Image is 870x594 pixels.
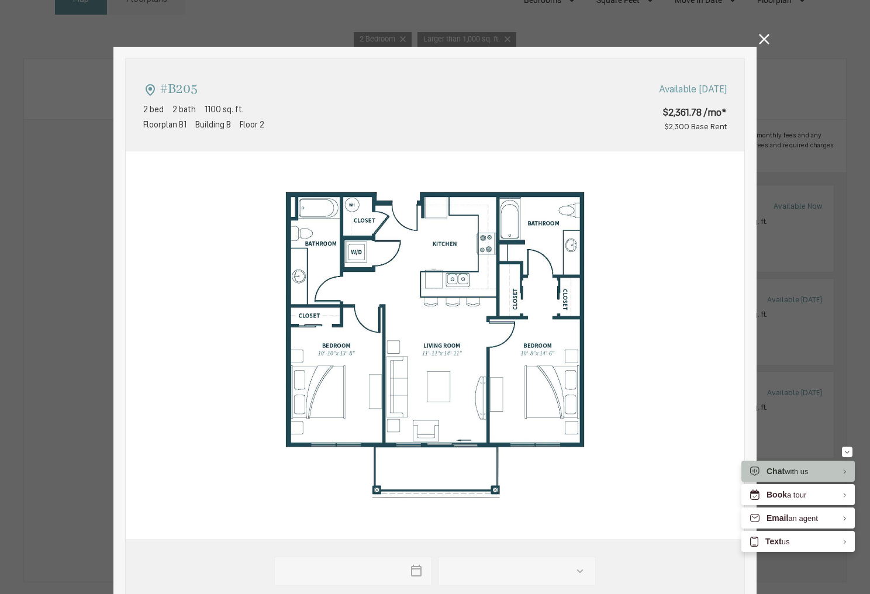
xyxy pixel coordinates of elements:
span: Floor 2 [240,119,264,132]
img: #B205 - 2 bedroom floorplan layout with 2 bathrooms and 1100 square feet [126,151,744,540]
span: $2,300 Base Rent [665,123,727,131]
span: 1100 sq. ft. [205,104,244,116]
p: #B205 [160,79,198,101]
span: Building B [195,119,231,132]
span: 2 bed [143,104,164,116]
span: Floorplan B1 [143,119,187,132]
span: Available [DATE] [659,82,727,97]
span: 2 bath [172,104,196,116]
span: $2,361.78 /mo* [592,106,727,120]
